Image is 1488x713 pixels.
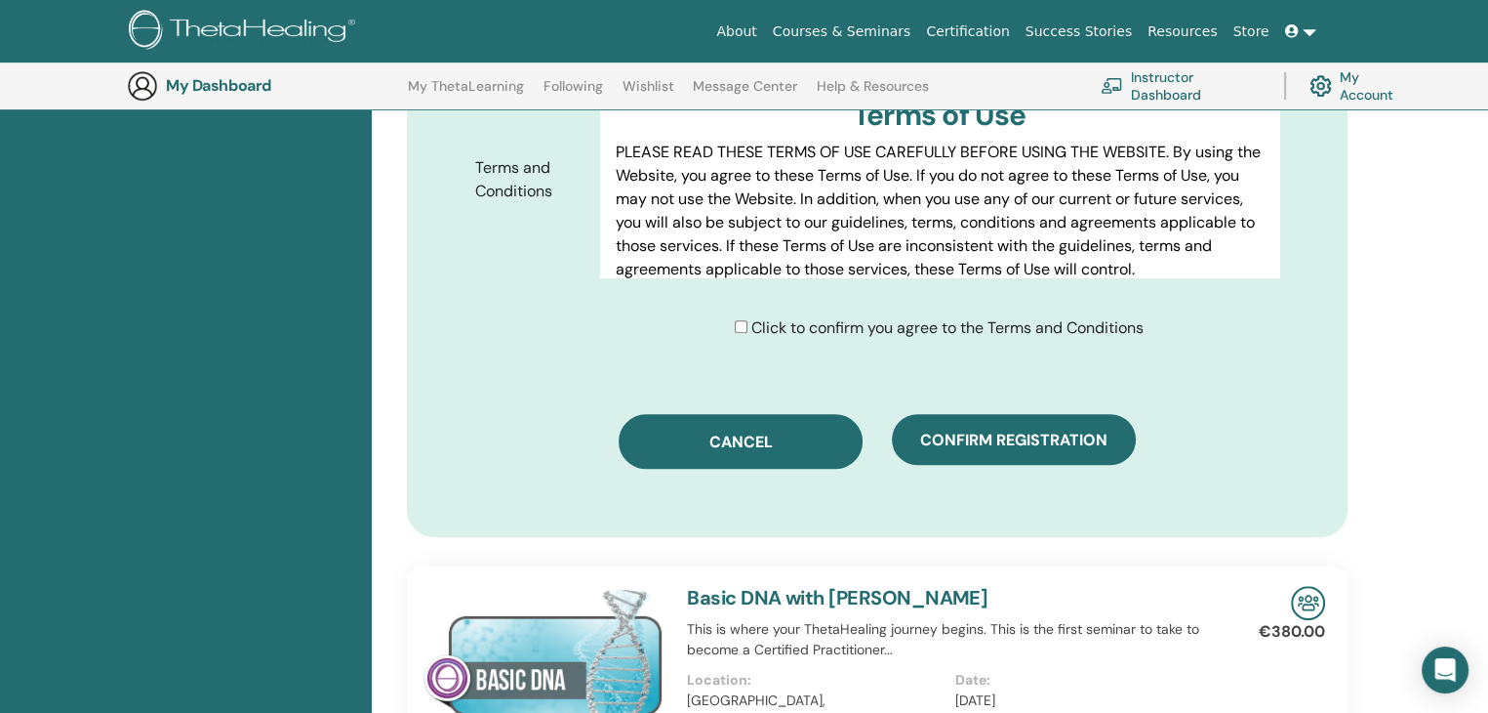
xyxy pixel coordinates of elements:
a: Following [543,78,603,109]
h3: My Dashboard [166,76,361,95]
span: Click to confirm you agree to the Terms and Conditions [751,317,1144,338]
button: Confirm registration [892,414,1136,465]
a: Instructor Dashboard [1101,64,1261,107]
a: Courses & Seminars [765,14,919,50]
p: [DATE] [955,691,1212,711]
img: generic-user-icon.jpg [127,70,158,102]
a: About [708,14,764,50]
a: Certification [918,14,1017,50]
a: Success Stories [1018,14,1140,50]
a: Message Center [693,78,797,109]
button: Cancel [619,414,863,469]
a: Help & Resources [817,78,929,109]
div: Open Intercom Messenger [1422,647,1468,693]
a: Resources [1140,14,1226,50]
img: cog.svg [1309,70,1332,103]
p: PLEASE READ THESE TERMS OF USE CAREFULLY BEFORE USING THE WEBSITE. By using the Website, you agre... [616,141,1264,281]
a: My ThetaLearning [408,78,524,109]
a: Store [1226,14,1277,50]
p: €380.00 [1259,620,1325,644]
img: logo.png [129,10,362,54]
label: Terms and Conditions [461,149,599,210]
span: Confirm registration [920,430,1107,450]
a: My Account [1309,64,1413,107]
p: Date: [955,670,1212,691]
a: Basic DNA with [PERSON_NAME] [687,585,987,610]
img: chalkboard-teacher.svg [1101,77,1123,94]
h3: Terms of Use [616,98,1264,133]
p: This is where your ThetaHealing journey begins. This is the first seminar to take to become a Cer... [687,619,1224,660]
img: In-Person Seminar [1291,586,1325,620]
a: Wishlist [623,78,674,109]
span: Cancel [709,432,773,452]
p: Location: [687,670,944,691]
